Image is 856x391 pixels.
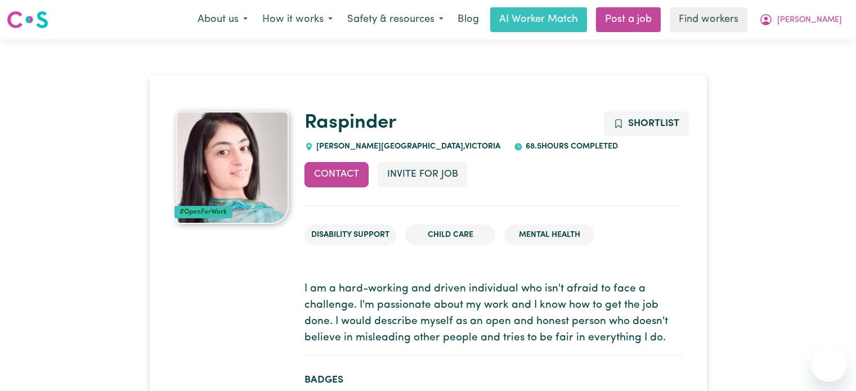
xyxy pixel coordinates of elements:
span: [PERSON_NAME] [777,14,842,26]
span: Shortlist [628,119,679,128]
a: Find workers [670,7,747,32]
li: Child care [405,224,495,246]
li: Mental Health [504,224,594,246]
a: Careseekers logo [7,7,48,33]
span: 68.5 hours completed [523,142,618,151]
button: Contact [304,162,369,187]
p: I am a hard-working and driven individual who isn't afraid to face a challenge. I'm passionate ab... [304,281,682,346]
iframe: Button to launch messaging window [811,346,847,382]
a: Raspinder [304,113,396,133]
button: Safety & resources [340,8,451,32]
button: About us [190,8,255,32]
img: Raspinder [176,111,289,224]
button: How it works [255,8,340,32]
div: #OpenForWork [174,206,233,218]
a: Post a job [596,7,661,32]
button: Add to shortlist [604,111,689,136]
a: AI Worker Match [490,7,587,32]
button: Invite for Job [378,162,468,187]
span: [PERSON_NAME][GEOGRAPHIC_DATA] , Victoria [313,142,500,151]
a: Blog [451,7,486,32]
img: Careseekers logo [7,10,48,30]
h2: Badges [304,374,682,386]
button: My Account [752,8,849,32]
li: Disability Support [304,224,396,246]
a: Raspinder's profile picture'#OpenForWork [174,111,292,224]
